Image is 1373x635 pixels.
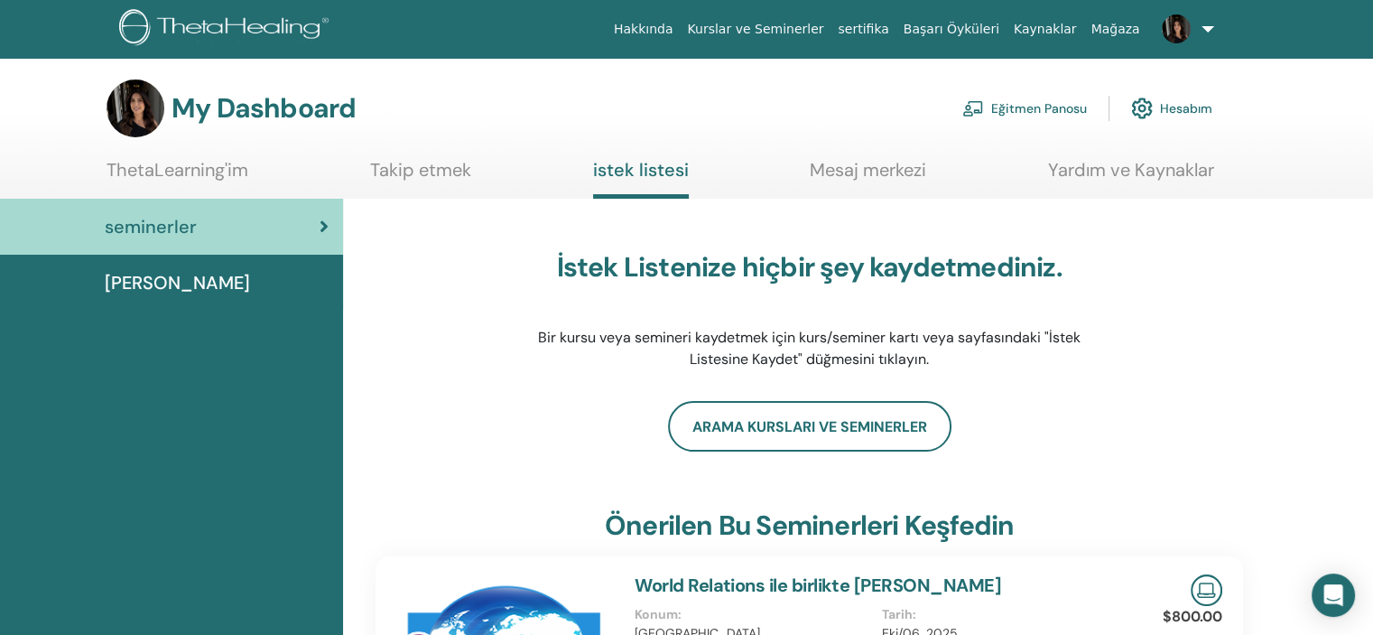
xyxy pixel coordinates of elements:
a: Takip etmek [370,159,471,194]
img: chalkboard-teacher.svg [962,100,984,117]
a: Başarı Öyküleri [896,13,1007,46]
a: sertifika [830,13,895,46]
p: Tarih : [882,605,1118,624]
a: istek listesi [593,159,689,199]
a: World Relations ile birlikte [PERSON_NAME] [635,574,1001,597]
a: Yardım ve Kaynaklar [1048,159,1214,194]
img: Live Online Seminar [1191,574,1222,606]
img: default.jpg [1162,14,1191,43]
p: Bir kursu veya semineri kaydetmek için kurs/seminer kartı veya sayfasındaki "İstek Listesine Kayd... [525,327,1094,370]
p: $800.00 [1163,606,1222,628]
img: cog.svg [1131,93,1153,124]
span: [PERSON_NAME] [105,269,250,296]
a: ThetaLearning'im [107,159,248,194]
a: Arama Kursları ve Seminerler [668,401,951,452]
a: Mesaj merkezi [810,159,926,194]
p: Konum : [635,605,870,624]
a: Kurslar ve Seminerler [680,13,830,46]
h3: My Dashboard [172,92,356,125]
img: logo.png [119,9,335,50]
h3: Önerilen bu seminerleri keşfedin [605,509,1014,542]
h3: İstek Listenize hiçbir şey kaydetmediniz. [525,251,1094,284]
div: Open Intercom Messenger [1312,574,1355,617]
a: Eğitmen Panosu [962,89,1087,128]
img: default.jpg [107,79,164,137]
a: Mağaza [1083,13,1146,46]
a: Kaynaklar [1007,13,1084,46]
a: Hakkında [607,13,681,46]
span: seminerler [105,213,197,240]
a: Hesabım [1131,89,1212,128]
